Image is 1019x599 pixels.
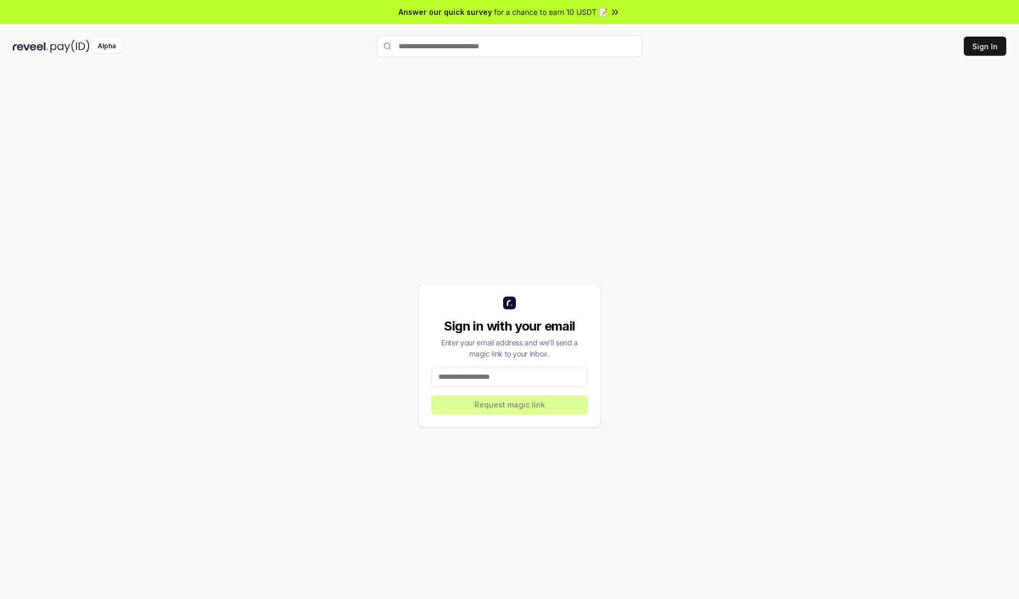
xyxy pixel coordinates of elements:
div: Alpha [92,40,122,53]
span: for a chance to earn 10 USDT 📝 [494,6,608,18]
img: pay_id [50,40,90,53]
img: logo_small [503,297,516,309]
div: Sign in with your email [431,318,588,335]
img: reveel_dark [13,40,48,53]
div: Enter your email address and we’ll send a magic link to your inbox. [431,337,588,359]
button: Sign In [964,37,1006,56]
span: Answer our quick survey [399,6,492,18]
